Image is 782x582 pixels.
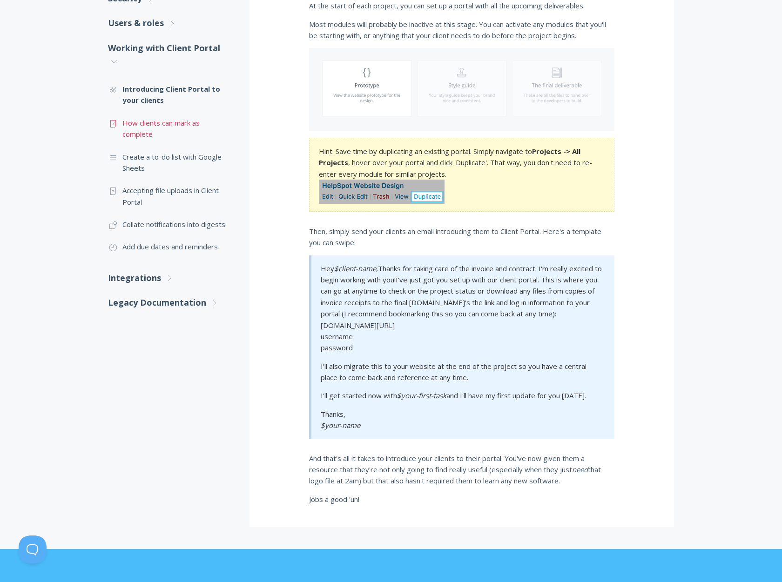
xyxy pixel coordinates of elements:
p: Then, simply send your clients an email introducing them to Client Portal. Here's a template you ... [309,226,614,248]
img: file-UA0HHWcmzV.png [319,180,445,204]
p: And that's all it takes to introduce your clients to their portal. You've now given them a resour... [309,453,614,487]
a: Collate notifications into digests [108,213,231,235]
p: I'll also migrate this to your website at the end of the project so you have a central place to c... [321,361,603,383]
a: Users & roles [108,11,231,35]
a: Create a to-do list with Google Sheets [108,146,231,180]
p: I'll get started now with and I'll have my first update for you [DATE]. [321,390,603,401]
a: Legacy Documentation [108,290,231,315]
a: Introducing Client Portal to your clients [108,78,231,112]
a: How clients can mark as complete [108,112,231,146]
a: Working with Client Portal [108,36,231,74]
a: Integrations [108,266,231,290]
em: need [572,465,588,474]
p: Most modules will probably be inactive at this stage. You can activate any modules that you'll be... [309,19,614,41]
p: Thanks, [321,408,603,431]
em: $your-first-task [397,391,446,400]
em: $your-name [321,421,360,430]
p: Jobs a good 'un! [309,494,614,505]
section: Hey ,Thanks for taking care of the invoice and contract. I'm really excited to begin working with... [309,255,614,439]
em: $client-name [334,264,376,273]
a: Accepting file uploads in Client Portal [108,179,231,213]
a: Add due dates and reminders [108,235,231,258]
img: file-VRzitXoKcG.png [309,48,614,130]
iframe: Toggle Customer Support [19,535,47,563]
section: Hint: Save time by duplicating an existing portal. Simply navigate to , hover over your portal an... [309,138,614,212]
